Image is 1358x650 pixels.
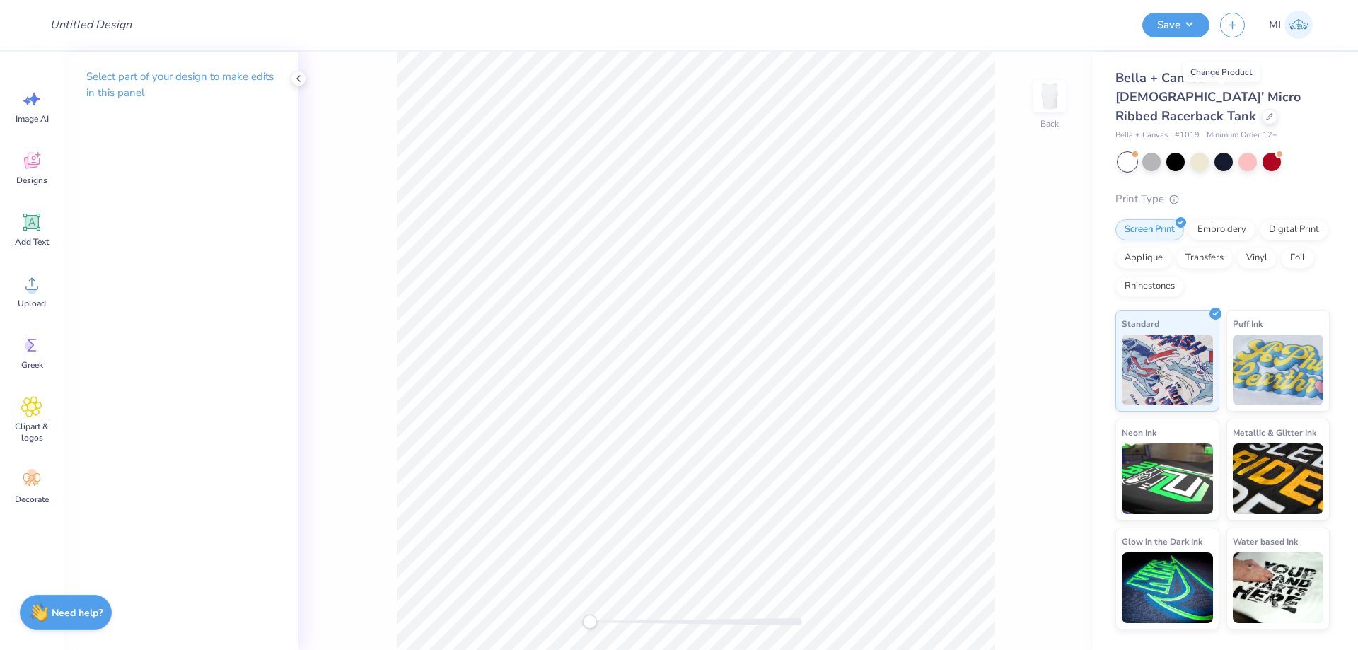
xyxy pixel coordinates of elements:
span: MI [1269,17,1281,33]
span: Bella + Canvas [DEMOGRAPHIC_DATA]' Micro Ribbed Racerback Tank [1115,69,1301,124]
span: Metallic & Glitter Ink [1233,425,1316,440]
span: Bella + Canvas [1115,129,1168,141]
img: Glow in the Dark Ink [1122,552,1213,623]
span: Decorate [15,494,49,505]
a: MI [1263,11,1319,39]
div: Digital Print [1260,219,1328,240]
img: Mark Isaac [1284,11,1313,39]
span: Image AI [16,113,49,124]
span: Glow in the Dark Ink [1122,534,1202,549]
span: Standard [1122,316,1159,331]
div: Back [1040,117,1059,130]
div: Applique [1115,248,1172,269]
span: Upload [18,298,46,309]
span: Greek [21,359,43,371]
div: Print Type [1115,191,1330,207]
div: Change Product [1183,62,1260,82]
div: Foil [1281,248,1314,269]
span: Neon Ink [1122,425,1156,440]
img: Standard [1122,335,1213,405]
div: Accessibility label [583,615,597,629]
button: Save [1142,13,1209,37]
span: Puff Ink [1233,316,1263,331]
span: Add Text [15,236,49,248]
img: Back [1035,82,1064,110]
span: Water based Ink [1233,534,1298,549]
div: Vinyl [1237,248,1277,269]
span: Designs [16,175,47,186]
img: Water based Ink [1233,552,1324,623]
span: Minimum Order: 12 + [1207,129,1277,141]
img: Neon Ink [1122,443,1213,514]
img: Puff Ink [1233,335,1324,405]
div: Transfers [1176,248,1233,269]
span: # 1019 [1175,129,1200,141]
div: Rhinestones [1115,276,1184,297]
p: Select part of your design to make edits in this panel [86,69,276,101]
img: Metallic & Glitter Ink [1233,443,1324,514]
input: Untitled Design [39,11,143,39]
span: Clipart & logos [8,421,55,443]
div: Embroidery [1188,219,1255,240]
div: Screen Print [1115,219,1184,240]
strong: Need help? [52,606,103,620]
